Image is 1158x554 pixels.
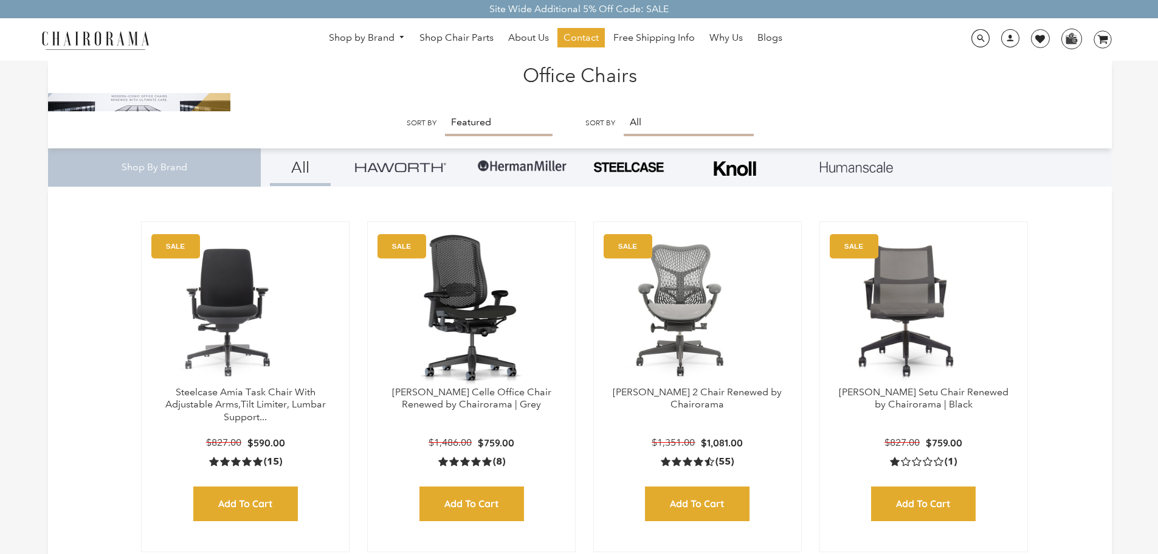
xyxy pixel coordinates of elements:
[154,234,337,386] a: Amia Chair by chairorama.com Renewed Amia Chair chairorama.com
[247,437,285,449] p: $590.00
[60,61,1100,87] h1: Office Chairs
[751,28,788,47] a: Blogs
[613,32,695,44] span: Free Shipping Info
[607,28,701,47] a: Free Shipping Info
[209,455,282,468] a: 5.0 rating (15 votes)
[820,162,893,173] img: Layer_1_1.png
[839,386,1008,410] a: [PERSON_NAME] Setu Chair Renewed by Chairorama | Black
[493,455,505,468] span: (8)
[270,148,331,186] a: All
[652,437,701,449] p: $1,351.00
[592,161,665,174] img: PHOTO-2024-07-09-00-53-10-removebg-preview.png
[206,437,247,449] p: $827.00
[832,234,1015,386] a: Herman Miller Setu Chair Renewed by Chairorama | Black - chairorama Herman Miller Setu Chair Rene...
[508,32,549,44] span: About Us
[711,153,759,184] img: Frame_4.png
[413,28,500,47] a: Shop Chair Parts
[380,234,563,386] a: Herman Miller Celle Office Chair Renewed by Chairorama | Grey - chairorama Herman Miller Celle Of...
[709,32,743,44] span: Why Us
[193,486,298,521] input: Add to Cart
[926,437,962,449] p: $759.00
[323,29,412,47] a: Shop by Brand
[419,486,524,521] input: Add to Cart
[661,455,734,468] a: 4.5 rating (55 votes)
[429,437,478,449] p: $1,486.00
[392,386,551,410] a: [PERSON_NAME] Celle Office Chair Renewed by Chairorama | Grey
[606,234,758,386] img: Herman Miller Mirra 2 Chair Renewed by Chairorama - chairorama
[844,242,863,250] text: SALE
[618,242,637,250] text: SALE
[154,234,306,386] img: Amia Chair by chairorama.com
[1062,29,1081,47] img: WhatsApp_Image_2024-07-12_at_16.23.01.webp
[355,162,446,171] img: Group_4be16a4b-c81a-4a6e-a540-764d0a8faf6e.png
[264,455,282,468] span: (15)
[419,32,494,44] span: Shop Chair Parts
[478,437,514,449] p: $759.00
[890,455,957,468] a: 1.0 rating (1 votes)
[585,119,615,128] label: Sort by
[438,455,505,468] a: 5.0 rating (8 votes)
[557,28,605,47] a: Contact
[832,234,984,386] img: Herman Miller Setu Chair Renewed by Chairorama | Black - chairorama
[645,486,750,521] input: Add to Cart
[407,119,436,128] label: Sort by
[380,234,563,386] img: Herman Miller Celle Office Chair Renewed by Chairorama | Grey - chairorama
[703,28,749,47] a: Why Us
[166,242,185,250] text: SALE
[477,148,568,185] img: Group-1.png
[48,148,261,187] div: Shop By Brand
[871,486,976,521] input: Add to Cart
[715,455,734,468] span: (55)
[757,32,782,44] span: Blogs
[392,242,411,250] text: SALE
[35,29,156,50] img: chairorama
[606,234,789,386] a: Herman Miller Mirra 2 Chair Renewed by Chairorama - chairorama Herman Miller Mirra 2 Chair Renewe...
[701,437,743,449] p: $1,081.00
[613,386,782,410] a: [PERSON_NAME] 2 Chair Renewed by Chairorama
[563,32,599,44] span: Contact
[165,386,326,423] a: Steelcase Amia Task Chair With Adjustable Arms,Tilt Limiter, Lumbar Support...
[945,455,957,468] span: (1)
[502,28,555,47] a: About Us
[884,437,926,449] p: $827.00
[208,28,903,50] nav: DesktopNavigation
